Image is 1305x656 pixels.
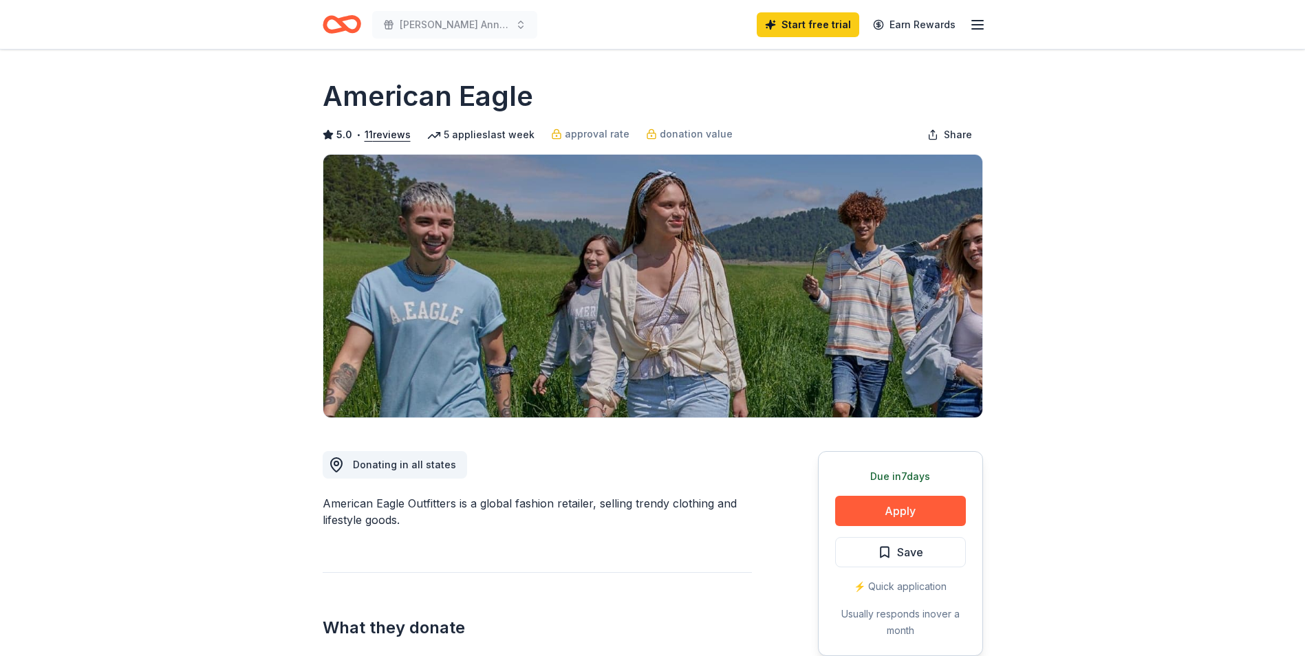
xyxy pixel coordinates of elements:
[323,495,752,528] div: American Eagle Outfitters is a global fashion retailer, selling trendy clothing and lifestyle goods.
[353,459,456,470] span: Donating in all states
[916,121,983,149] button: Share
[323,8,361,41] a: Home
[646,126,733,142] a: donation value
[835,578,966,595] div: ⚡️ Quick application
[565,126,629,142] span: approval rate
[835,496,966,526] button: Apply
[835,537,966,567] button: Save
[835,606,966,639] div: Usually responds in over a month
[365,127,411,143] button: 11reviews
[897,543,923,561] span: Save
[323,617,752,639] h2: What they donate
[835,468,966,485] div: Due in 7 days
[372,11,537,39] button: [PERSON_NAME] Annual Memorial Golf Classic
[323,77,533,116] h1: American Eagle
[944,127,972,143] span: Share
[551,126,629,142] a: approval rate
[400,17,510,33] span: [PERSON_NAME] Annual Memorial Golf Classic
[323,155,982,417] img: Image for American Eagle
[757,12,859,37] a: Start free trial
[660,126,733,142] span: donation value
[356,129,360,140] span: •
[865,12,964,37] a: Earn Rewards
[427,127,535,143] div: 5 applies last week
[336,127,352,143] span: 5.0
